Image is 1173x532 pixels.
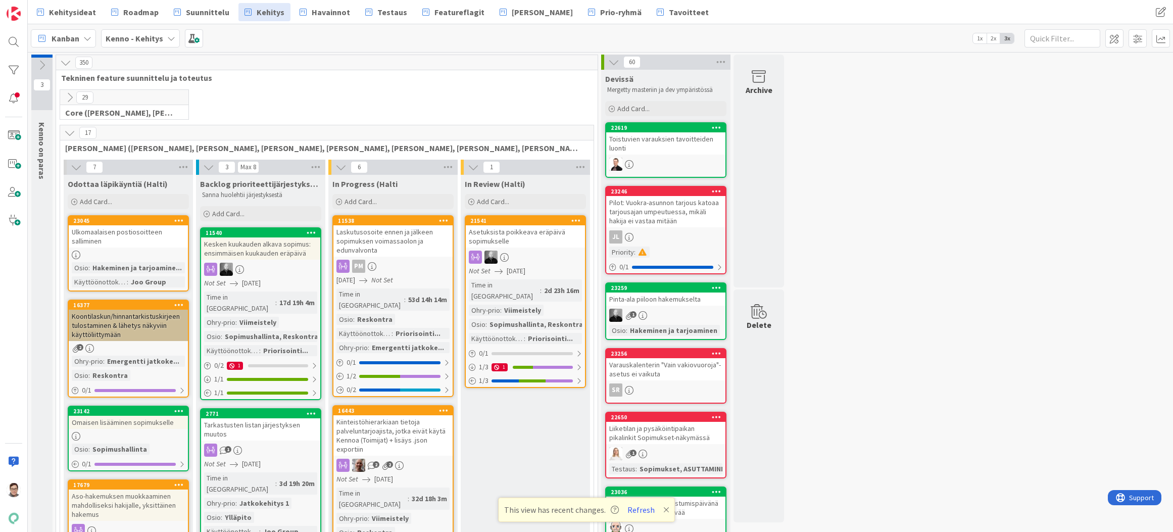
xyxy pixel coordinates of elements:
div: 16377 [69,301,188,310]
span: 1x [973,33,987,43]
div: Toistuvien varauksien tavoitteiden luonti [606,132,725,155]
span: 0 / 2 [214,360,224,371]
div: Time in [GEOGRAPHIC_DATA] [336,488,408,510]
span: 1 [630,311,637,318]
div: 16443Kiinteistöhierarkiaan tietoja palveluntarjoajista, jotka eivät käytä Kennoa (Toimijat) + lis... [333,406,453,456]
div: 23036Käytä maksujen kohdistumispäivänä suoritusten kirjauspäivää [606,488,725,519]
span: 0 / 1 [82,459,91,469]
span: In Progress (Halti [332,179,398,189]
div: 2771Tarkastusten listan järjestyksen muutos [201,409,320,441]
div: Viimeistely [369,513,411,524]
div: 17679 [69,480,188,490]
span: : [88,262,90,273]
span: 0 / 1 [619,262,629,272]
span: 0 / 1 [479,348,488,359]
span: Support [21,2,46,14]
span: 2x [987,33,1000,43]
span: : [368,342,369,353]
div: Aso-hakemuksen muokkaaminen mahdolliseksi hakijalle, yksittäinen hakemus [69,490,188,521]
span: Tekninen feature suunnittelu ja toteutus [61,73,585,83]
div: Sopimushallinta, Reskontra [222,331,321,342]
span: Backlog prioriteettijärjestyksessä (Halti) [200,179,321,189]
div: 22650Liiketilan ja pysäköintipaikan pikalinkit Sopimukset-näkymässä [606,413,725,444]
img: MV [484,251,498,264]
div: 23036 [611,489,725,496]
div: 16443 [333,406,453,415]
div: Hakeminen ja tarjoamine... [90,262,184,273]
div: Käyttöönottokriittisyys [72,276,127,287]
span: : [353,314,355,325]
div: Ohry-prio [469,305,500,316]
div: Time in [GEOGRAPHIC_DATA] [336,288,404,311]
div: 17679 [73,481,188,489]
div: 23045 [73,217,188,224]
div: Kiinteistöhierarkiaan tietoja palveluntarjoajista, jotka eivät käytä Kennoa (Toimijat) + lisäys .... [333,415,453,456]
img: MV [220,263,233,276]
a: 11538Laskutusosoite ennen ja jälkeen sopimuksen voimassaolon ja edunvalvontaPM[DATE]Not SetTime i... [332,215,454,397]
div: 23246Pilot: Vuokra-asunnon tarjous katoaa tarjousajan umpeutuessa, mikäli hakija ei vastaa mitään [606,187,725,227]
div: 11538 [333,216,453,225]
a: Tavoitteet [651,3,715,21]
div: Priority [609,247,634,258]
a: 21541Asetuksista poikkeava eräpäivä sopimukselleMVNot Set[DATE]Time in [GEOGRAPHIC_DATA]:2d 23h 1... [465,215,586,388]
div: Reskontra [355,314,395,325]
div: Käytä maksujen kohdistumispäivänä suoritusten kirjauspäivää [606,497,725,519]
span: Prio-ryhmä [600,6,642,18]
div: Asetuksista poikkeava eräpäivä sopimukselle [466,225,585,248]
div: Osio [336,314,353,325]
div: Käyttöönottokriittisyys [469,333,524,344]
div: Time in [GEOGRAPHIC_DATA] [204,292,275,314]
i: Not Set [469,266,491,275]
span: : [392,328,393,339]
div: Delete [747,319,771,331]
div: MV [606,309,725,322]
span: : [540,285,542,296]
span: : [235,317,237,328]
span: This view has recent changes. [504,504,619,516]
div: Sopimukset, ASUTTAMINEN [637,463,731,474]
div: 0/1 [333,356,453,369]
div: 16443 [338,407,453,414]
a: 22650Liiketilan ja pysäköintipaikan pikalinkit Sopimukset-näkymässäSLTestaus:Sopimukset, ASUTTAMINEN [605,412,726,478]
span: Tavoitteet [669,6,709,18]
div: 23246 [611,188,725,195]
span: Kehitysideat [49,6,96,18]
p: Sanna huolehtii järjestyksestä [202,191,319,199]
div: Kesken kuukauden alkava sopimus: ensimmäisen kuukauden eräpäivä [201,237,320,260]
div: Priorisointi... [393,328,443,339]
div: Liiketilan ja pysäköintipaikan pikalinkit Sopimukset-näkymässä [606,422,725,444]
div: Time in [GEOGRAPHIC_DATA] [469,279,540,302]
span: 2 [386,461,393,468]
div: SL [606,447,725,460]
span: 17 [79,127,96,139]
div: 22650 [606,413,725,422]
div: JL [609,230,622,244]
div: PM [352,260,365,273]
div: 11538 [338,217,453,224]
a: Featureflagit [416,3,491,21]
span: : [275,478,277,489]
span: 3 [218,161,235,173]
div: 0/1 [69,458,188,470]
img: Visit kanbanzone.com [7,7,21,21]
div: 3d 19h 20m [277,478,317,489]
span: 1 / 1 [214,374,224,384]
a: Havainnot [294,3,356,21]
div: VP [606,158,725,171]
div: 23256 [606,349,725,358]
span: : [485,319,487,330]
span: : [221,331,222,342]
div: Koontilaskun/hinnantarkistuskirjeen tulostaminen & lähetys näkyviin käyttöliittymään [69,310,188,341]
div: 0/1 [69,384,188,397]
div: Sopimushallinta, Reskontra [487,319,585,330]
div: Priorisointi... [261,345,311,356]
div: 1/3 [466,374,585,387]
div: JL [606,230,725,244]
div: Osio [72,370,88,381]
p: Mergetty masteriin ja dev ympäristössä [607,86,724,94]
span: Devissä [605,74,633,84]
div: Ohry-prio [204,498,235,509]
div: 0/1 [466,347,585,360]
b: Kenno - Kehitys [106,33,163,43]
div: 2771 [206,410,320,417]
